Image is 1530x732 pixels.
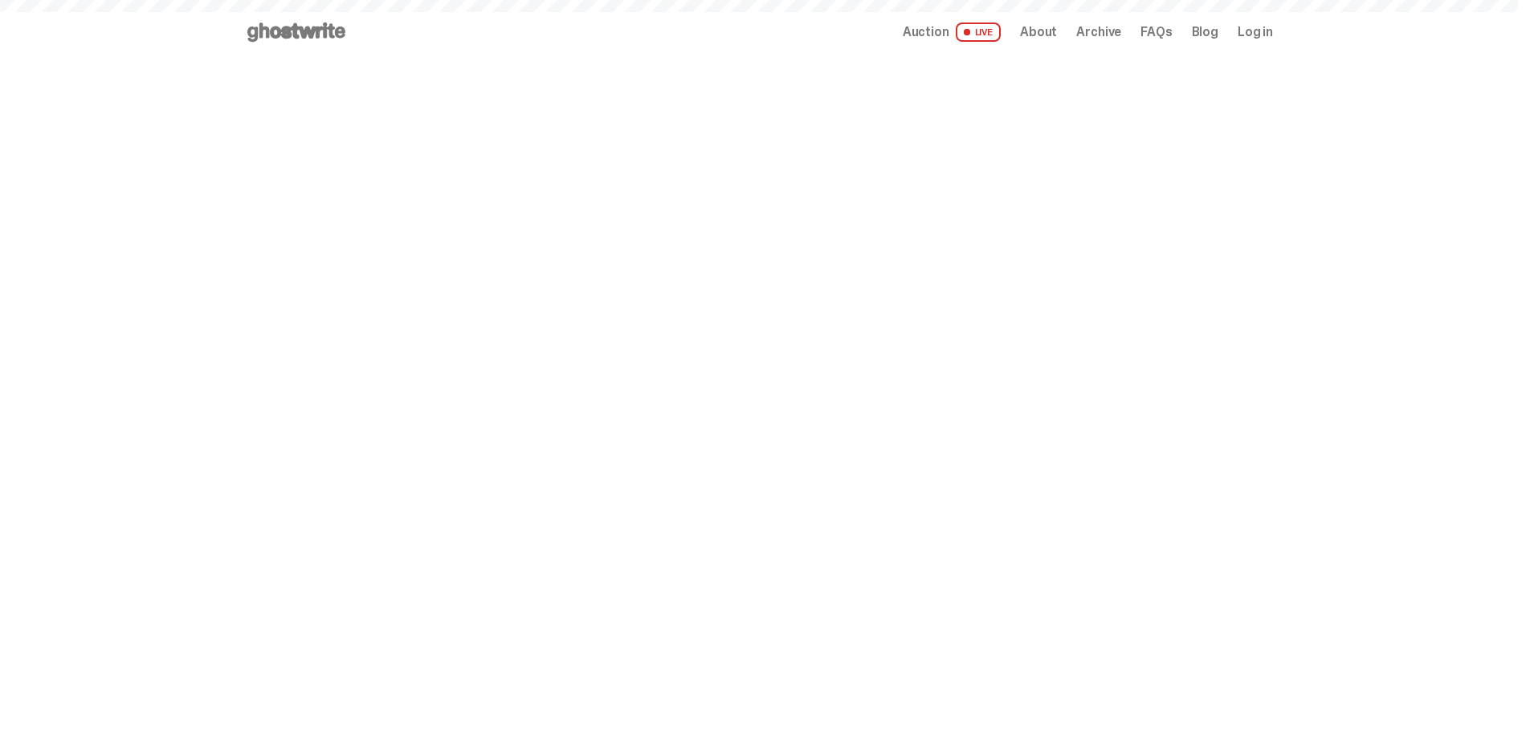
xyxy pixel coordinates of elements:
span: LIVE [956,22,1002,42]
a: Blog [1192,26,1218,39]
a: Log in [1238,26,1273,39]
a: Auction LIVE [903,22,1001,42]
a: FAQs [1140,26,1172,39]
span: Auction [903,26,949,39]
a: About [1020,26,1057,39]
a: Archive [1076,26,1121,39]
